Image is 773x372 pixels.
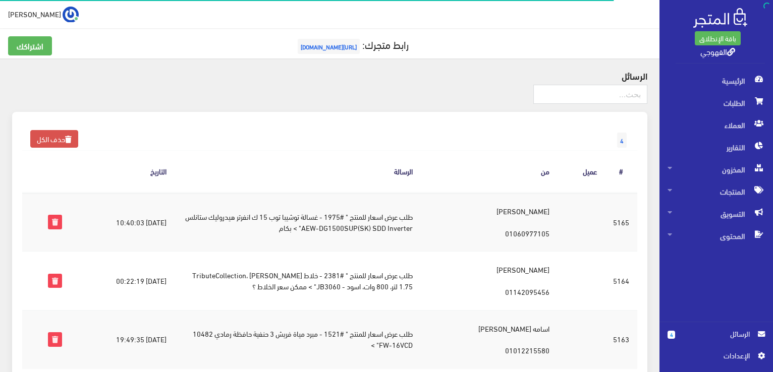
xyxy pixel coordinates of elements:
td: طلب عرض اسعار للمنتج " #1521 - مبرد مياة فريش 3 حنفية حافظة رمادي 10482 FW-16VCD" > [175,310,421,368]
span: الرسائل [683,328,750,339]
a: المخزون [659,158,773,180]
td: [PERSON_NAME] 01060977105 [421,193,558,252]
span: المخزون [668,158,765,180]
td: 5164 [605,252,637,310]
span: 4 [617,133,627,148]
a: التقارير [659,136,773,158]
a: المحتوى [659,225,773,247]
td: طلب عرض اسعار للمنتج " #2381 - خلاط [PERSON_NAME] TributeCollection، 1.75 لتر، 800 وات، اسود - JB... [175,252,421,310]
th: من [421,151,558,193]
span: التسويق [668,203,765,225]
td: 5165 [605,193,637,252]
th: الرسالة [175,151,421,193]
td: [DATE] 10:40:03 [70,193,175,252]
span: [PERSON_NAME] [8,8,61,20]
input: بحث... [533,85,647,104]
span: اﻹعدادات [676,350,749,361]
span: 4 [668,331,675,339]
span: العملاء [668,114,765,136]
th: التاريخ [70,151,175,193]
span: الرئيسية [668,70,765,92]
a: القهوجي [700,44,735,58]
a: اﻹعدادات [668,350,765,366]
a: الطلبات [659,92,773,114]
td: [DATE] 00:22:19 [70,252,175,310]
a: الرئيسية [659,70,773,92]
span: المنتجات [668,180,765,203]
td: [PERSON_NAME] 01142095456 [421,252,558,310]
a: ... [PERSON_NAME] [8,6,79,22]
a: المنتجات [659,180,773,203]
a: باقة الإنطلاق [695,31,741,45]
a: حذف الكل [30,130,78,148]
span: الطلبات [668,92,765,114]
a: العملاء [659,114,773,136]
img: . [693,8,747,28]
td: اسامه [PERSON_NAME] 01012215580 [421,310,558,368]
span: المحتوى [668,225,765,247]
span: التقارير [668,136,765,158]
td: [DATE] 19:49:35 [70,310,175,368]
a: رابط متجرك:[URL][DOMAIN_NAME] [295,35,409,53]
a: 4 الرسائل [668,328,765,350]
td: طلب عرض اسعار للمنتج " #1975 - غسالة توشيبا توب 15 ك انفرتر هيدروليك ستانلس AEW-DG1500SUP(SK) SDD... [175,193,421,252]
a: اشتراكك [8,36,52,55]
td: 5163 [605,310,637,368]
th: عميل [558,151,605,193]
h4: الرسائل [12,71,647,81]
th: # [605,151,637,193]
img: ... [63,7,79,23]
span: [URL][DOMAIN_NAME] [298,39,360,54]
